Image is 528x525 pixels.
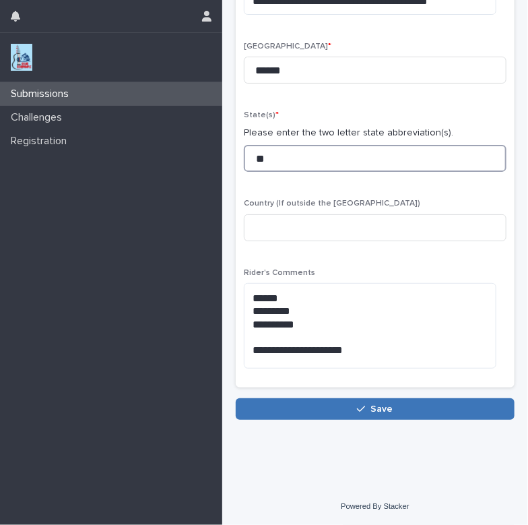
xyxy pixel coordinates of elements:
span: State(s) [244,111,279,119]
img: jxsLJbdS1eYBI7rVAS4p [11,44,32,71]
p: Challenges [5,111,73,124]
span: Rider's Comments [244,269,315,277]
span: Country (If outside the [GEOGRAPHIC_DATA]) [244,199,420,208]
a: Powered By Stacker [341,502,409,510]
span: [GEOGRAPHIC_DATA] [244,42,331,51]
p: Submissions [5,88,79,100]
p: Registration [5,135,77,148]
p: Please enter the two letter state abbreviation(s). [244,126,506,140]
button: Save [236,398,515,420]
span: Save [371,404,393,414]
